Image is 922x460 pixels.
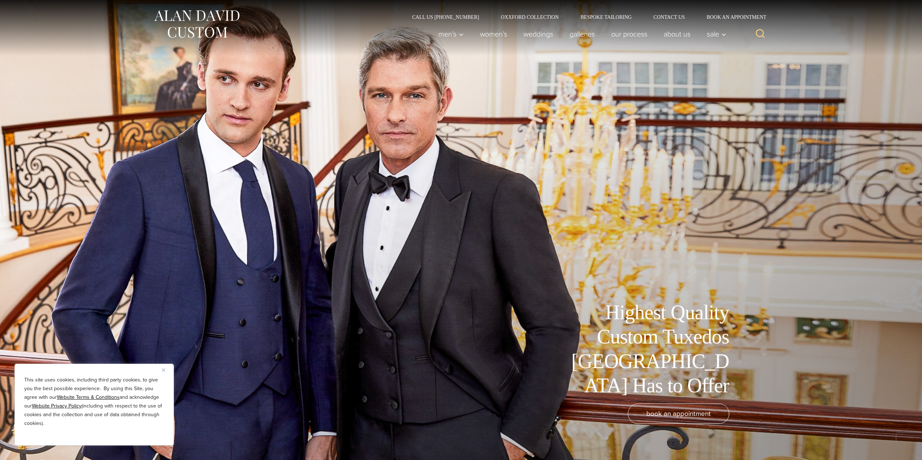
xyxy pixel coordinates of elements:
a: About Us [655,27,698,41]
a: Website Terms & Conditions [57,393,120,401]
h1: Highest Quality Custom Tuxedos [GEOGRAPHIC_DATA] Has to Offer [566,300,729,398]
a: Call Us [PHONE_NUMBER] [401,14,490,20]
nav: Primary Navigation [430,27,730,41]
a: Women’s [472,27,515,41]
img: Alan David Custom [153,8,240,40]
a: book an appointment [628,404,729,424]
span: Men’s [438,30,464,38]
button: Close [162,366,171,374]
a: Galleries [561,27,603,41]
a: weddings [515,27,561,41]
a: Contact Us [643,14,696,20]
a: Website Privacy Policy [32,402,82,410]
span: book an appointment [646,408,711,419]
p: This site uses cookies, including third party cookies, to give you the best possible experience. ... [24,376,164,428]
span: Sale [707,30,726,38]
a: Oxxford Collection [490,14,570,20]
nav: Secondary Navigation [401,14,769,20]
a: Bespoke Tailoring [570,14,642,20]
a: Book an Appointment [696,14,769,20]
img: Close [162,368,165,372]
button: View Search Form [752,25,769,43]
a: Our Process [603,27,655,41]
